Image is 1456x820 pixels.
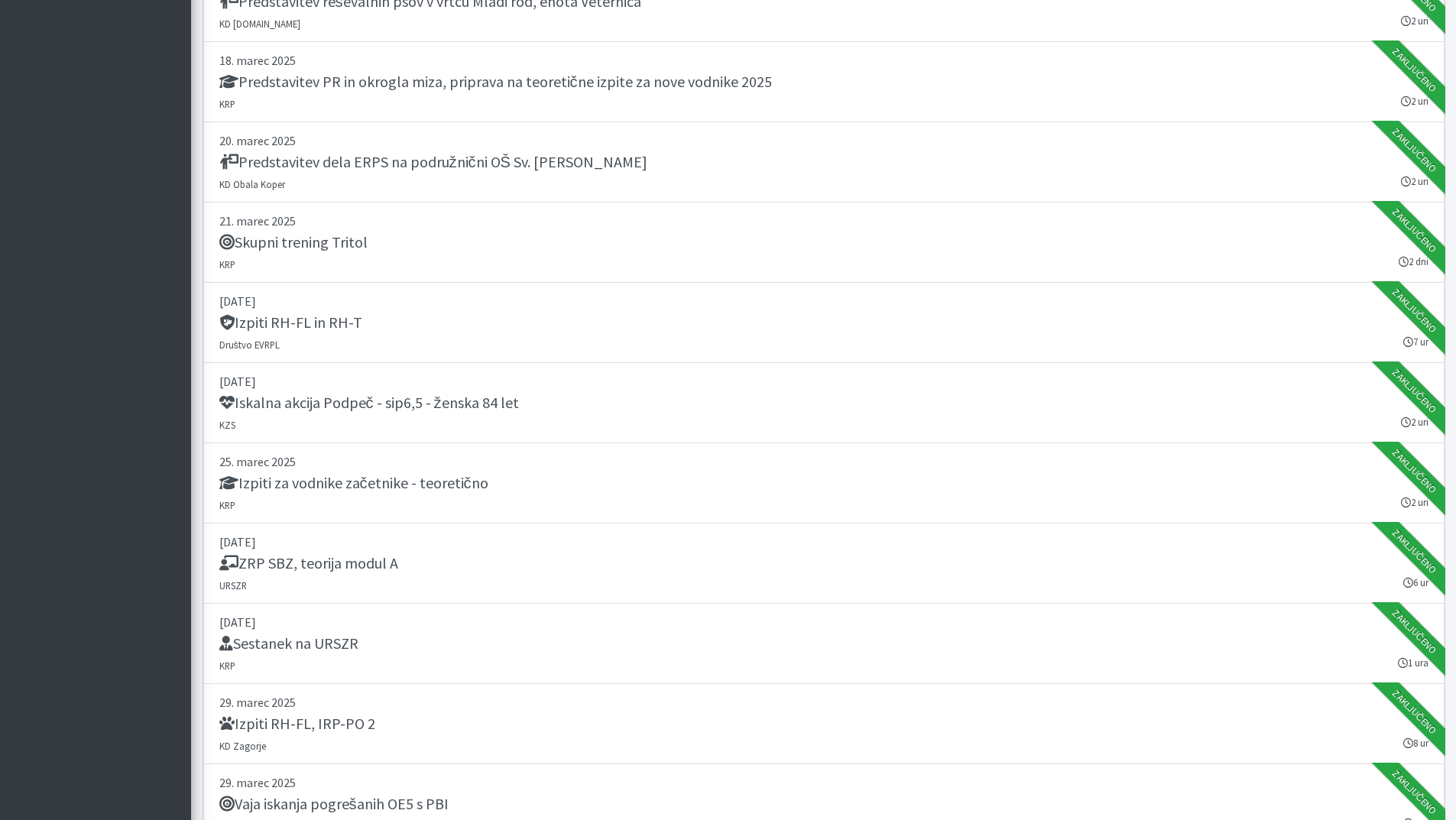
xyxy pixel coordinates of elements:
[219,292,1428,310] p: [DATE]
[219,693,1428,711] p: 29. marec 2025
[219,660,235,672] small: KRP
[219,372,1428,391] p: [DATE]
[219,634,358,653] h5: Sestanek na URSZR
[219,715,375,733] h5: Izpiti RH-FL, IRP-PO 2
[219,153,647,171] h5: Predstavitev dela ERPS na podružnični OŠ Sv. [PERSON_NAME]
[219,533,1428,551] p: [DATE]
[219,339,280,351] small: Društvo EVRPL
[219,474,488,492] h5: Izpiti za vodnike začetnike - teoretično
[219,258,235,271] small: KRP
[203,283,1445,363] a: [DATE] Izpiti RH-FL in RH-T Društvo EVRPL 7 ur Zaključeno
[219,740,266,752] small: KD Zagorje
[203,203,1445,283] a: 21. marec 2025 Skupni trening Tritol KRP 2 dni Zaključeno
[219,18,300,30] small: KD [DOMAIN_NAME]
[219,178,285,190] small: KD Obala Koper
[203,122,1445,203] a: 20. marec 2025 Predstavitev dela ERPS na podružnični OŠ Sv. [PERSON_NAME] KD Obala Koper 2 uri Za...
[219,419,235,431] small: KZS
[219,773,1428,792] p: 29. marec 2025
[219,499,235,511] small: KRP
[219,131,1428,150] p: 20. marec 2025
[203,684,1445,764] a: 29. marec 2025 Izpiti RH-FL, IRP-PO 2 KD Zagorje 8 ur Zaključeno
[219,233,368,251] h5: Skupni trening Tritol
[203,443,1445,523] a: 25. marec 2025 Izpiti za vodnike začetnike - teoretično KRP 2 uri Zaključeno
[203,523,1445,604] a: [DATE] ZRP SBZ, teorija modul A URSZR 6 ur Zaključeno
[219,579,247,592] small: URSZR
[219,452,1428,471] p: 25. marec 2025
[219,554,398,572] h5: ZRP SBZ, teorija modul A
[219,394,519,412] h5: Iskalna akcija Podpeč - sip6,5 - ženska 84 let
[219,51,1428,70] p: 18. marec 2025
[219,98,235,110] small: KRP
[219,73,772,91] h5: Predstavitev PR in okrogla miza, priprava na teoretične izpite za nove vodnike 2025
[219,212,1428,230] p: 21. marec 2025
[203,363,1445,443] a: [DATE] Iskalna akcija Podpeč - sip6,5 - ženska 84 let KZS 2 uri Zaključeno
[219,313,362,332] h5: Izpiti RH-FL in RH-T
[219,613,1428,631] p: [DATE]
[203,42,1445,122] a: 18. marec 2025 Predstavitev PR in okrogla miza, priprava na teoretične izpite za nove vodnike 202...
[203,604,1445,684] a: [DATE] Sestanek na URSZR KRP 1 ura Zaključeno
[219,795,449,813] h5: Vaja iskanja pogrešanih OE5 s PBI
